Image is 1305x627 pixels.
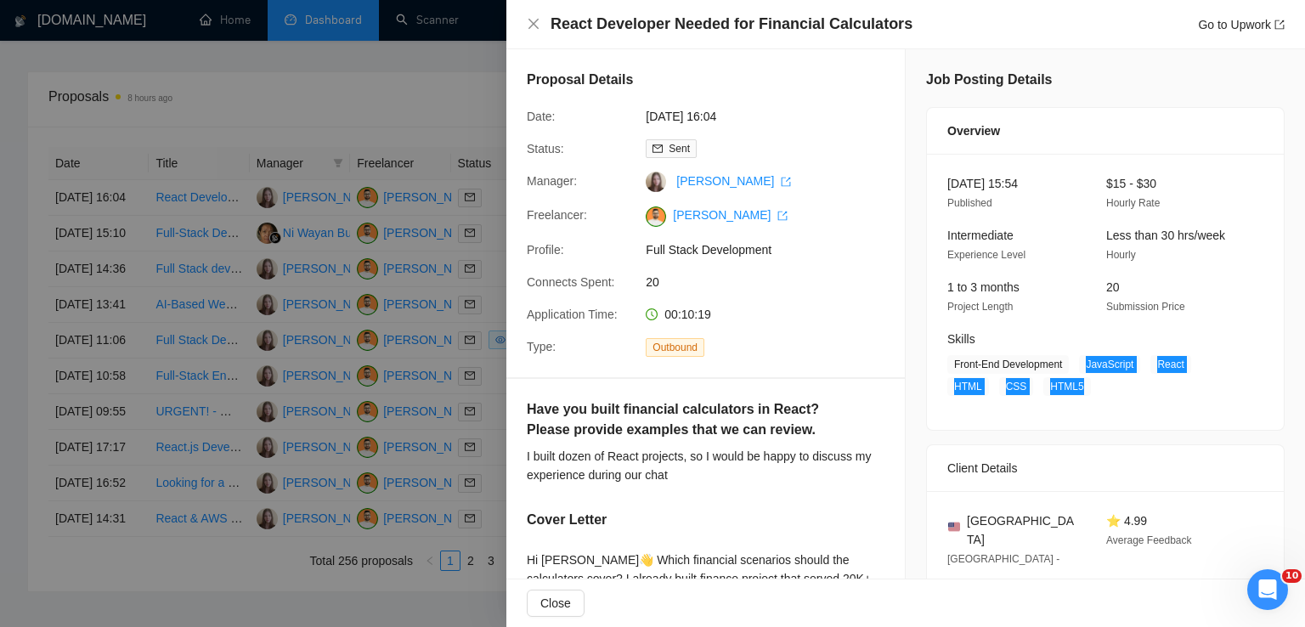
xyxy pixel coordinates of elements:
span: Experience Level [947,249,1025,261]
span: [GEOGRAPHIC_DATA] - [947,553,1059,565]
span: [DATE] 15:54 [947,177,1018,190]
span: Full Stack Development [646,240,901,259]
div: Client Details [947,445,1263,491]
span: 20 [1106,280,1120,294]
span: Project Length [947,301,1013,313]
span: Status: [527,142,564,155]
span: Freelancer: [527,208,587,222]
img: c1NLmzrk-0pBZjOo1nLSJnOz0itNHKTdmMHAt8VIsLFzaWqqsJDJtcFyV3OYvrqgu3 [646,206,666,227]
h5: Proposal Details [527,70,633,90]
span: Hourly [1106,249,1136,261]
span: Submission Price [1106,301,1185,313]
button: Close [527,17,540,31]
span: mail [652,144,663,154]
span: Skills [947,332,975,346]
div: I built dozen of React projects, so I would be happy to discuss my experience during our chat [527,447,884,484]
span: HTML5 [1043,377,1090,396]
img: 🇺🇸 [948,521,960,533]
span: clock-circle [646,308,658,320]
span: Profile: [527,243,564,257]
span: Less than 30 hrs/week [1106,229,1225,242]
a: [PERSON_NAME] export [673,208,788,222]
span: Close [540,594,571,613]
span: Overview [947,121,1000,140]
span: CSS [999,377,1034,396]
span: Published [947,197,992,209]
a: [PERSON_NAME] export [676,174,791,188]
h5: Have you built financial calculators in React? Please provide examples that we can review. [527,399,831,440]
span: Sent [669,143,690,155]
span: [DATE] 16:04 [646,107,901,126]
h4: React Developer Needed for Financial Calculators [551,14,912,35]
span: 00:10:19 [664,308,711,321]
h5: Job Posting Details [926,70,1052,90]
span: Hourly Rate [1106,197,1160,209]
span: Manager: [527,174,577,188]
h5: Cover Letter [527,510,607,530]
span: 20 [646,273,901,291]
span: Connects Spent: [527,275,615,289]
button: Close [527,590,585,617]
span: [GEOGRAPHIC_DATA] [967,511,1079,549]
span: 10 [1282,569,1302,583]
span: export [1274,20,1285,30]
a: Go to Upworkexport [1198,18,1285,31]
span: JavaScript [1079,355,1140,374]
span: HTML [947,377,989,396]
span: ⭐ 4.99 [1106,514,1147,528]
span: export [777,211,788,221]
span: React [1150,355,1190,374]
span: Average Feedback [1106,534,1192,546]
span: export [781,177,791,187]
span: Type: [527,340,556,353]
iframe: Intercom live chat [1247,569,1288,610]
span: Application Time: [527,308,618,321]
span: Intermediate [947,229,1014,242]
span: Outbound [646,338,704,357]
span: close [527,17,540,31]
span: 1 to 3 months [947,280,1020,294]
span: Front-End Development [947,355,1069,374]
span: $15 - $30 [1106,177,1156,190]
span: Date: [527,110,555,123]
